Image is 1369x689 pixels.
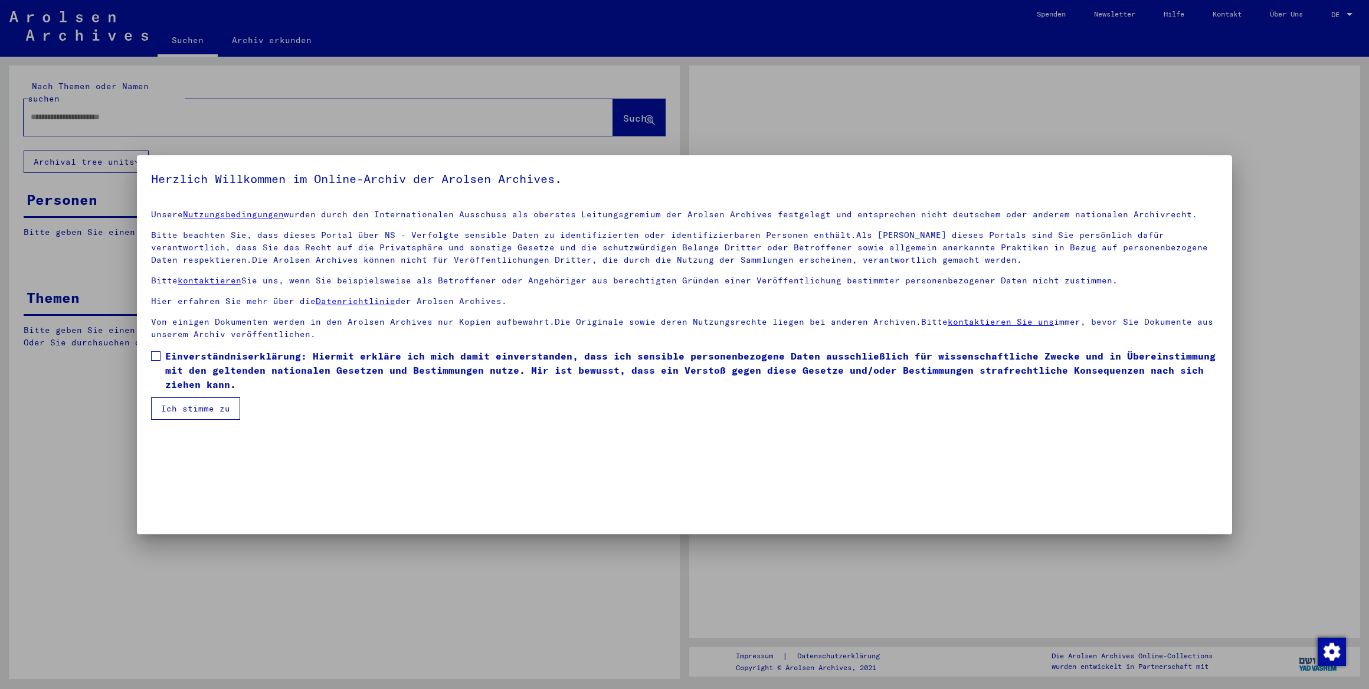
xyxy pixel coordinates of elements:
button: Ich stimme zu [151,397,240,420]
img: Zustimmung ändern [1318,638,1346,666]
a: kontaktieren Sie uns [948,316,1054,327]
a: kontaktieren [178,275,241,286]
a: Nutzungsbedingungen [183,209,284,220]
div: Zustimmung ändern [1317,637,1345,665]
p: Hier erfahren Sie mehr über die der Arolsen Archives. [151,295,1218,308]
p: Von einigen Dokumenten werden in den Arolsen Archives nur Kopien aufbewahrt.Die Originale sowie d... [151,316,1218,341]
p: Bitte beachten Sie, dass dieses Portal über NS - Verfolgte sensible Daten zu identifizierten oder... [151,229,1218,266]
h5: Herzlich Willkommen im Online-Archiv der Arolsen Archives. [151,169,1218,188]
p: Bitte Sie uns, wenn Sie beispielsweise als Betroffener oder Angehöriger aus berechtigten Gründen ... [151,275,1218,287]
span: Einverständniserklärung: Hiermit erkläre ich mich damit einverstanden, dass ich sensible personen... [165,349,1218,391]
p: Unsere wurden durch den Internationalen Ausschuss als oberstes Leitungsgremium der Arolsen Archiv... [151,208,1218,221]
a: Datenrichtlinie [316,296,395,306]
